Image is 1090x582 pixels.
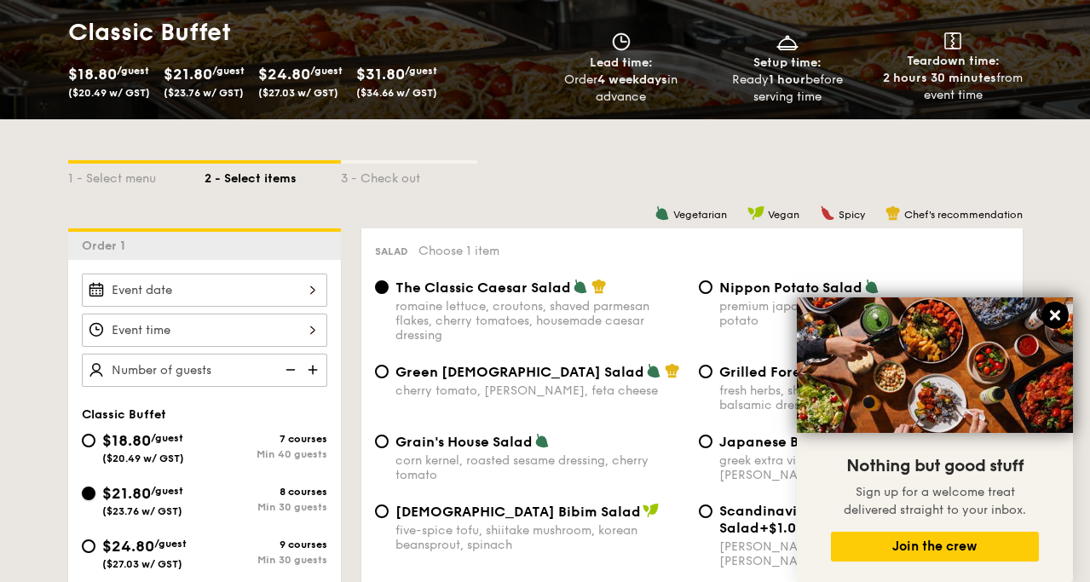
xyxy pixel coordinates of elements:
span: Choose 1 item [418,244,499,258]
img: icon-add.58712e84.svg [302,354,327,386]
div: five-spice tofu, shiitake mushroom, korean beansprout, spinach [395,523,685,552]
input: Grilled Forest Mushroom Saladfresh herbs, shiitake mushroom, king oyster, balsamic dressing [699,365,712,378]
span: ($34.66 w/ GST) [356,87,437,99]
span: /guest [154,538,187,550]
input: Nippon Potato Saladpremium japanese mayonnaise, golden russet potato [699,280,712,294]
span: Salad [375,245,408,257]
span: ($23.76 w/ GST) [102,505,182,517]
div: greek extra virgin olive oil, kizami [PERSON_NAME], yuzu soy-sesame dressing [719,453,1009,482]
div: 3 - Check out [341,164,477,187]
div: 2 - Select items [205,164,341,187]
span: /guest [310,65,343,77]
input: Grain's House Saladcorn kernel, roasted sesame dressing, cherry tomato [375,435,389,448]
span: Grilled Forest Mushroom Salad [719,364,930,380]
span: /guest [405,65,437,77]
div: fresh herbs, shiitake mushroom, king oyster, balsamic dressing [719,383,1009,412]
div: Min 40 guests [205,448,327,460]
img: icon-dish.430c3a2e.svg [775,32,800,51]
span: Order 1 [82,239,132,253]
h1: Classic Buffet [68,17,539,48]
span: ($27.03 w/ GST) [102,558,182,570]
span: $18.80 [68,65,117,84]
img: icon-reduce.1d2dbef1.svg [276,354,302,386]
span: Lead time: [590,55,653,70]
img: icon-vegetarian.fe4039eb.svg [573,279,588,294]
span: /guest [117,65,149,77]
div: Min 30 guests [205,501,327,513]
div: Min 30 guests [205,554,327,566]
input: Event date [82,274,327,307]
div: corn kernel, roasted sesame dressing, cherry tomato [395,453,685,482]
span: Green [DEMOGRAPHIC_DATA] Salad [395,364,644,380]
img: icon-vegan.f8ff3823.svg [747,205,764,221]
input: $18.80/guest($20.49 w/ GST)7 coursesMin 40 guests [82,434,95,447]
img: icon-vegetarian.fe4039eb.svg [864,279,879,294]
input: Green [DEMOGRAPHIC_DATA] Saladcherry tomato, [PERSON_NAME], feta cheese [375,365,389,378]
span: Spicy [839,209,865,221]
img: DSC07876-Edit02-Large.jpeg [797,297,1073,433]
span: $21.80 [164,65,212,84]
span: Vegetarian [673,209,727,221]
span: [DEMOGRAPHIC_DATA] Bibim Salad [395,504,641,520]
div: 7 courses [205,433,327,445]
div: romaine lettuce, croutons, shaved parmesan flakes, cherry tomatoes, housemade caesar dressing [395,299,685,343]
span: ($20.49 w/ GST) [102,452,184,464]
input: Japanese Broccoli Slawgreek extra virgin olive oil, kizami [PERSON_NAME], yuzu soy-sesame dressing [699,435,712,448]
span: Nothing but good stuff [846,456,1024,476]
input: Event time [82,314,327,347]
div: 8 courses [205,486,327,498]
button: Join the crew [831,532,1039,562]
img: icon-vegan.f8ff3823.svg [643,503,660,518]
img: icon-chef-hat.a58ddaea.svg [885,205,901,221]
div: Ready before serving time [711,72,863,106]
span: Chef's recommendation [904,209,1023,221]
span: /guest [212,65,245,77]
input: The Classic Caesar Saladromaine lettuce, croutons, shaved parmesan flakes, cherry tomatoes, house... [375,280,389,294]
input: Scandinavian Avocado Prawn Salad+$1.00[PERSON_NAME], [PERSON_NAME], [PERSON_NAME], red onion [699,504,712,518]
strong: 1 hour [769,72,805,87]
img: icon-spicy.37a8142b.svg [820,205,835,221]
span: Teardown time: [907,54,1000,68]
input: [DEMOGRAPHIC_DATA] Bibim Saladfive-spice tofu, shiitake mushroom, korean beansprout, spinach [375,504,389,518]
input: $21.80/guest($23.76 w/ GST)8 coursesMin 30 guests [82,487,95,500]
img: icon-vegetarian.fe4039eb.svg [646,363,661,378]
span: Vegan [768,209,799,221]
span: Sign up for a welcome treat delivered straight to your inbox. [844,485,1026,517]
div: [PERSON_NAME], [PERSON_NAME], [PERSON_NAME], red onion [719,539,1009,568]
input: $24.80/guest($27.03 w/ GST)9 coursesMin 30 guests [82,539,95,553]
div: 1 - Select menu [68,164,205,187]
img: icon-clock.2db775ea.svg [608,32,634,51]
span: ($27.03 w/ GST) [258,87,338,99]
button: Close [1041,302,1069,329]
div: from event time [877,70,1029,104]
img: icon-chef-hat.a58ddaea.svg [591,279,607,294]
span: /guest [151,432,183,444]
span: $18.80 [102,431,151,450]
span: Scandinavian Avocado Prawn Salad [719,503,926,536]
span: /guest [151,485,183,497]
span: $24.80 [258,65,310,84]
img: icon-vegetarian.fe4039eb.svg [655,205,670,221]
strong: 2 hours 30 minutes [883,71,996,85]
span: +$1.00 [759,520,805,536]
span: The Classic Caesar Salad [395,279,571,296]
input: Number of guests [82,354,327,387]
span: ($23.76 w/ GST) [164,87,244,99]
div: premium japanese mayonnaise, golden russet potato [719,299,1009,328]
span: Japanese Broccoli Slaw [719,434,883,450]
span: $31.80 [356,65,405,84]
div: 9 courses [205,539,327,550]
span: Setup time: [753,55,822,70]
strong: 4 weekdays [597,72,667,87]
span: Classic Buffet [82,407,166,422]
div: Order in advance [545,72,698,106]
img: icon-chef-hat.a58ddaea.svg [665,363,680,378]
span: Nippon Potato Salad [719,279,862,296]
span: $24.80 [102,537,154,556]
div: cherry tomato, [PERSON_NAME], feta cheese [395,383,685,398]
span: Grain's House Salad [395,434,533,450]
img: icon-vegetarian.fe4039eb.svg [534,433,550,448]
span: ($20.49 w/ GST) [68,87,150,99]
span: $21.80 [102,484,151,503]
img: icon-teardown.65201eee.svg [944,32,961,49]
